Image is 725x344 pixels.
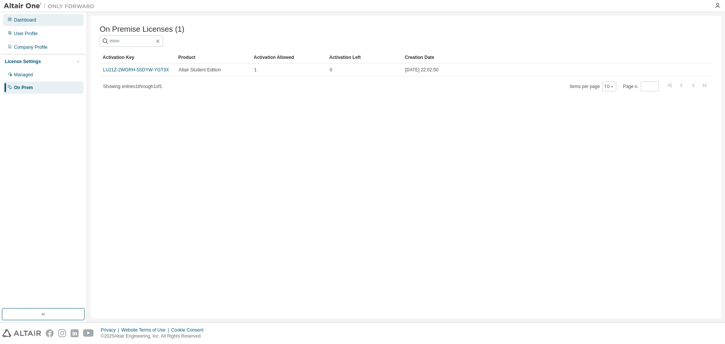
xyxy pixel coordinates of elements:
a: LU21Z-2WGRH-5SDYW-YGT3X [103,67,169,73]
span: 1 [254,67,257,73]
div: Cookie Consent [171,327,208,333]
div: Activation Allowed [254,51,323,63]
div: User Profile [14,31,38,37]
button: 10 [604,83,614,89]
div: Company Profile [14,44,48,50]
img: Altair One [4,2,98,10]
div: Product [178,51,248,63]
img: youtube.svg [83,329,94,337]
div: Managed [14,72,33,78]
div: Website Terms of Use [121,327,171,333]
img: instagram.svg [58,329,66,337]
img: linkedin.svg [71,329,79,337]
div: Privacy [101,327,121,333]
div: Creation Date [405,51,679,63]
div: Dashboard [14,17,36,23]
span: On Premise Licenses (1) [100,25,184,34]
span: Altair Student Edition [179,67,221,73]
span: [DATE] 22:02:50 [405,67,438,73]
div: Activation Left [329,51,399,63]
p: © 2025 Altair Engineering, Inc. All Rights Reserved. [101,333,208,339]
span: 0 [330,67,332,73]
div: License Settings [5,59,41,65]
span: Showing entries 1 through 1 of 1 [103,84,162,89]
div: Activation Key [103,51,172,63]
img: altair_logo.svg [2,329,41,337]
span: Items per page [570,82,616,91]
div: On Prem [14,85,33,91]
img: facebook.svg [46,329,54,337]
span: Page n. [623,82,659,91]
